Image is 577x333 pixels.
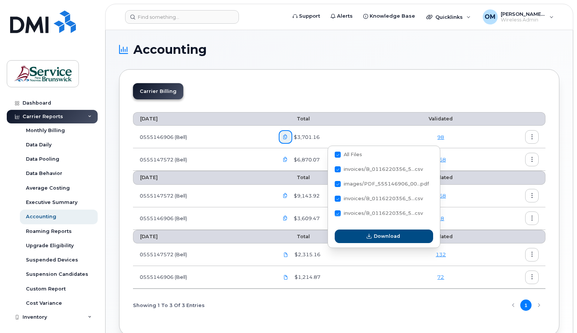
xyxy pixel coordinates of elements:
span: invoices/B_0116220356_555146906_20082025_ACC.csv [335,197,423,203]
span: images/PDF_555146906_007_0000000000.pdf [335,182,429,188]
span: invoices/B_0116220356_555146906_20082025_MOB.csv [335,212,423,217]
span: $2,315.16 [293,251,320,258]
span: invoices/B_0116220356_5...csv [344,210,423,216]
td: 0555147572 (Bell) [133,148,272,171]
span: invoices/B_0116220356_5...csv [344,196,423,201]
td: 0555147572 (Bell) [133,243,272,266]
a: PDF_555146906_005_0000000000.pdf [279,271,293,284]
span: Total [279,175,310,180]
th: [DATE] [133,171,272,184]
a: 168 [436,193,446,199]
span: $3,609.47 [292,215,320,222]
span: Total [279,234,310,239]
span: Showing 1 To 3 Of 3 Entries [133,300,205,311]
span: $6,870.07 [292,156,320,163]
th: Validated [398,171,483,184]
a: 132 [436,251,446,257]
a: PDF_555147572_005_0000000000.pdf [279,248,293,261]
button: Page 1 [520,300,532,311]
td: 0555146906 (Bell) [133,266,272,289]
a: 98 [437,215,444,221]
a: 168 [436,157,446,163]
th: [DATE] [133,112,272,126]
span: $9,143.92 [292,192,320,199]
span: Total [279,116,310,122]
td: 0555147572 (Bell) [133,185,272,207]
th: [DATE] [133,230,272,243]
span: invoices/B_0116220356_5...csv [344,166,423,172]
a: 72 [437,274,444,280]
span: invoices/B_0116220356_555146906_20082025_DTL.csv [335,168,423,173]
span: Accounting [133,44,207,55]
span: Download [374,233,400,240]
span: $3,701.16 [292,134,320,141]
span: images/PDF_555146906_00...pdf [344,181,429,187]
td: 0555146906 (Bell) [133,207,272,230]
button: Download [335,230,433,243]
th: Validated [398,230,483,243]
a: 98 [437,134,444,140]
span: $1,214.87 [293,274,320,281]
th: Validated [398,112,483,126]
span: All Files [344,152,362,157]
td: 0555146906 (Bell) [133,126,272,148]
